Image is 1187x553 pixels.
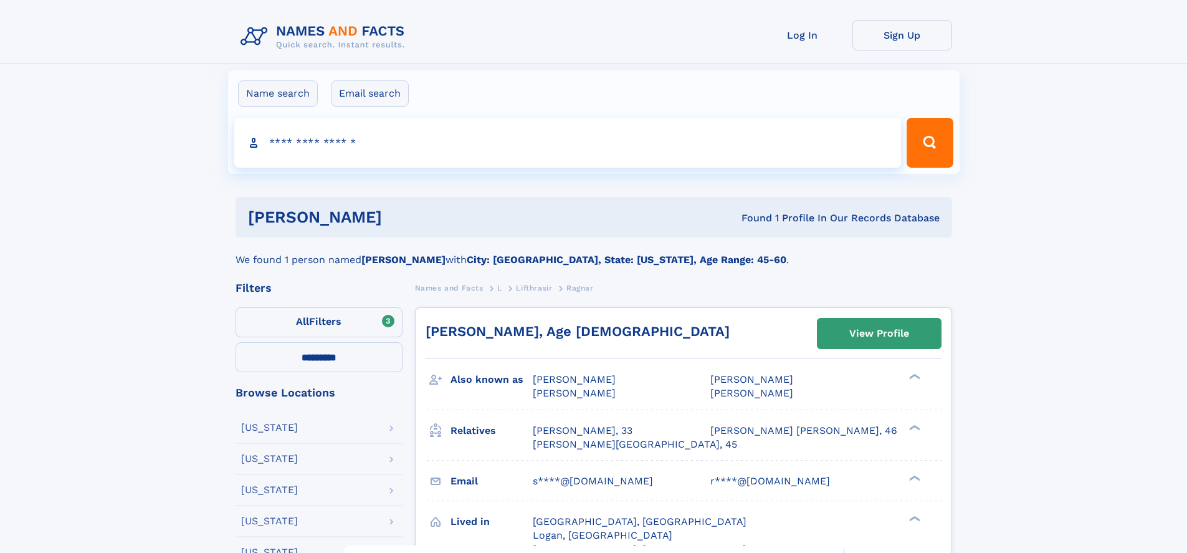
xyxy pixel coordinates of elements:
[533,387,616,399] span: [PERSON_NAME]
[710,424,897,438] a: [PERSON_NAME] [PERSON_NAME], 46
[236,20,415,54] img: Logo Names and Facts
[533,373,616,385] span: [PERSON_NAME]
[236,307,403,337] label: Filters
[533,529,672,541] span: Logan, [GEOGRAPHIC_DATA]
[497,284,502,292] span: L
[450,471,533,492] h3: Email
[818,319,941,349] a: View Profile
[906,514,921,522] div: ❯
[415,280,484,296] a: Names and Facts
[516,280,552,296] a: Lifthrasir
[907,118,953,168] button: Search Button
[361,254,446,266] b: [PERSON_NAME]
[849,319,909,348] div: View Profile
[450,369,533,390] h3: Also known as
[234,118,902,168] input: search input
[296,315,309,327] span: All
[236,282,403,294] div: Filters
[241,454,298,464] div: [US_STATE]
[241,485,298,495] div: [US_STATE]
[248,209,562,225] h1: [PERSON_NAME]
[236,387,403,398] div: Browse Locations
[331,80,409,107] label: Email search
[906,474,921,482] div: ❯
[753,20,852,50] a: Log In
[426,324,730,339] a: [PERSON_NAME], Age [DEMOGRAPHIC_DATA]
[450,420,533,441] h3: Relatives
[241,423,298,433] div: [US_STATE]
[238,80,318,107] label: Name search
[236,238,952,267] div: We found 1 person named with .
[906,423,921,431] div: ❯
[710,373,793,385] span: [PERSON_NAME]
[533,438,737,451] a: [PERSON_NAME][GEOGRAPHIC_DATA], 45
[467,254,786,266] b: City: [GEOGRAPHIC_DATA], State: [US_STATE], Age Range: 45-60
[450,511,533,532] h3: Lived in
[497,280,502,296] a: L
[566,284,594,292] span: Ragnar
[710,387,793,399] span: [PERSON_NAME]
[852,20,952,50] a: Sign Up
[533,424,632,438] a: [PERSON_NAME], 33
[561,211,940,225] div: Found 1 Profile In Our Records Database
[241,516,298,526] div: [US_STATE]
[516,284,552,292] span: Lifthrasir
[906,373,921,381] div: ❯
[533,516,746,527] span: [GEOGRAPHIC_DATA], [GEOGRAPHIC_DATA]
